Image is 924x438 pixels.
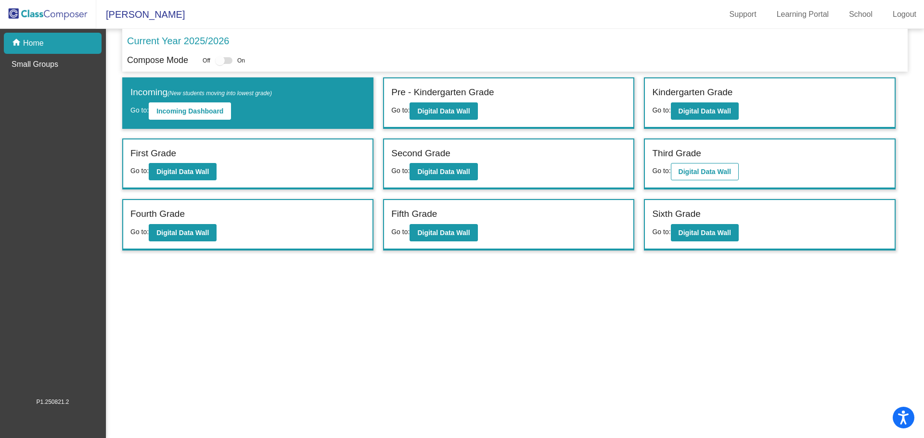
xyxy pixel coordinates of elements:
b: Digital Data Wall [156,168,209,175]
b: Digital Data Wall [417,229,470,237]
button: Incoming Dashboard [149,102,231,120]
p: Small Groups [12,59,58,70]
span: Go to: [652,228,670,236]
p: Current Year 2025/2026 [127,34,229,48]
span: Go to: [652,106,670,114]
span: Go to: [130,106,149,114]
span: (New students moving into lowest grade) [167,90,272,97]
button: Digital Data Wall [410,224,477,241]
span: On [237,56,245,65]
button: Digital Data Wall [671,163,739,180]
a: School [841,7,880,22]
label: Kindergarten Grade [652,86,732,100]
span: Go to: [391,228,410,236]
mat-icon: home [12,38,23,49]
label: Fifth Grade [391,207,437,221]
b: Digital Data Wall [417,107,470,115]
a: Logout [885,7,924,22]
b: Incoming Dashboard [156,107,223,115]
b: Digital Data Wall [679,107,731,115]
label: Second Grade [391,147,450,161]
span: Go to: [130,228,149,236]
label: Incoming [130,86,272,100]
label: Third Grade [652,147,701,161]
button: Digital Data Wall [149,163,217,180]
span: Go to: [391,106,410,114]
p: Home [23,38,44,49]
button: Digital Data Wall [410,163,477,180]
a: Support [722,7,764,22]
p: Compose Mode [127,54,188,67]
label: Pre - Kindergarten Grade [391,86,494,100]
button: Digital Data Wall [671,102,739,120]
span: Off [203,56,210,65]
button: Digital Data Wall [671,224,739,241]
b: Digital Data Wall [156,229,209,237]
b: Digital Data Wall [417,168,470,175]
b: Digital Data Wall [679,229,731,237]
label: Sixth Grade [652,207,700,221]
button: Digital Data Wall [410,102,477,120]
span: Go to: [652,167,670,175]
button: Digital Data Wall [149,224,217,241]
label: Fourth Grade [130,207,185,221]
span: Go to: [130,167,149,175]
b: Digital Data Wall [679,168,731,175]
span: Go to: [391,167,410,175]
label: First Grade [130,147,176,161]
a: Learning Portal [769,7,837,22]
span: [PERSON_NAME] [96,7,185,22]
